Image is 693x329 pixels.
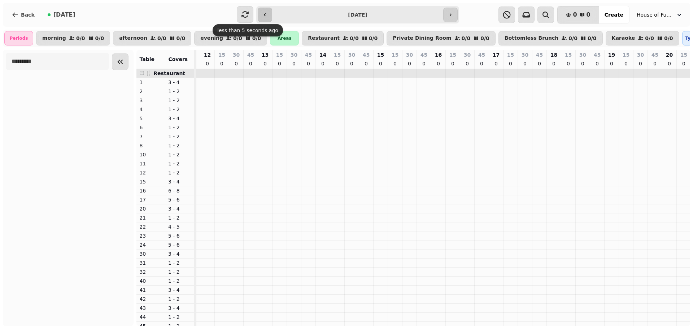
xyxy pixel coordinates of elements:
[139,142,162,149] p: 8
[651,51,658,59] p: 45
[334,51,341,59] p: 15
[139,304,162,312] p: 43
[565,60,571,67] p: 0
[507,60,513,67] p: 0
[606,31,679,46] button: Karaoke0/00/0
[168,106,191,113] p: 1 - 2
[377,51,384,59] p: 15
[666,51,673,59] p: 20
[252,36,261,41] p: 0 / 0
[204,60,210,67] p: 0
[139,151,162,158] p: 10
[319,51,326,59] p: 14
[139,277,162,285] p: 40
[348,51,355,59] p: 30
[168,79,191,86] p: 3 - 4
[680,51,687,59] p: 15
[392,51,398,59] p: 15
[262,60,268,67] p: 0
[168,313,191,321] p: 1 - 2
[308,35,340,41] p: Restaurant
[168,56,188,62] span: Covers
[302,31,384,46] button: Restaurant0/00/0
[435,60,441,67] p: 0
[139,205,162,212] p: 20
[623,51,629,59] p: 15
[168,178,191,185] p: 3 - 4
[204,51,211,59] p: 12
[168,223,191,230] p: 4 - 5
[139,313,162,321] p: 44
[276,51,283,59] p: 15
[168,205,191,212] p: 3 - 4
[599,6,629,23] button: Create
[565,51,572,59] p: 15
[76,36,85,41] p: 0 / 0
[435,51,442,59] p: 16
[139,106,162,113] p: 4
[480,36,489,41] p: 0 / 0
[42,6,81,23] button: [DATE]
[349,60,354,67] p: 0
[247,51,254,59] p: 45
[594,51,601,59] p: 45
[139,133,162,140] p: 7
[248,60,253,67] p: 0
[449,51,456,59] p: 15
[168,151,191,158] p: 1 - 2
[139,259,162,267] p: 31
[536,51,543,59] p: 45
[139,56,154,62] span: Table
[168,142,191,149] p: 1 - 2
[522,60,528,67] p: 0
[139,115,162,122] p: 5
[305,60,311,67] p: 0
[233,60,239,67] p: 0
[6,6,40,23] button: Back
[168,241,191,248] p: 5 - 6
[200,35,223,41] p: evening
[95,36,104,41] p: 0 / 0
[632,8,687,21] button: House of Fu Manchester
[21,12,35,17] span: Back
[392,60,398,67] p: 0
[450,60,456,67] p: 0
[363,51,370,59] p: 45
[579,51,586,59] p: 30
[139,223,162,230] p: 22
[168,304,191,312] p: 3 - 4
[139,79,162,86] p: 1
[406,51,413,59] p: 30
[334,60,340,67] p: 0
[139,295,162,303] p: 42
[305,51,312,59] p: 45
[139,268,162,276] p: 32
[551,60,557,67] p: 0
[550,51,557,59] p: 18
[233,36,242,41] p: 0 / 0
[588,36,597,41] p: 0 / 0
[608,51,615,59] p: 19
[612,35,635,41] p: Karaoke
[363,60,369,67] p: 0
[119,35,147,41] p: afternoon
[36,31,110,46] button: morning0/00/0
[168,196,191,203] p: 5 - 6
[464,51,471,59] p: 30
[536,60,542,67] p: 0
[139,178,162,185] p: 15
[637,11,673,18] span: House of Fu Manchester
[139,241,162,248] p: 24
[681,60,687,67] p: 0
[421,60,427,67] p: 0
[168,259,191,267] p: 1 - 2
[4,31,33,46] div: Periods
[493,51,500,59] p: 17
[139,97,162,104] p: 3
[522,51,528,59] p: 30
[233,51,240,59] p: 30
[168,133,191,140] p: 1 - 2
[580,60,585,67] p: 0
[498,31,603,46] button: Bottomless Brunch0/00/0
[219,60,225,67] p: 0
